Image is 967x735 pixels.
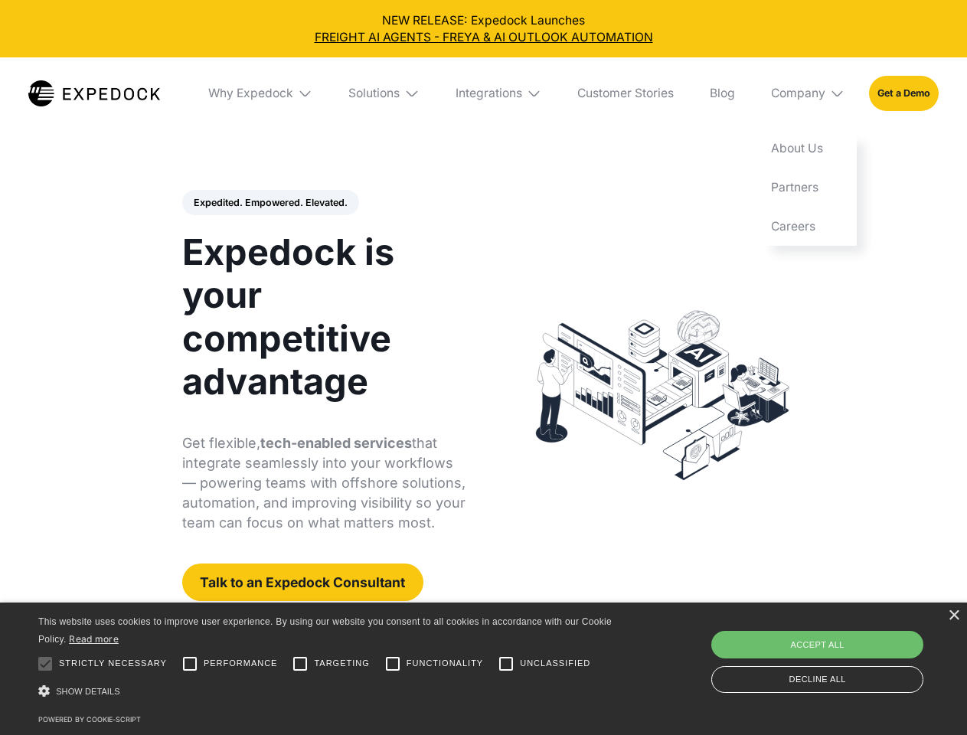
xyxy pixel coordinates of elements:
a: Talk to an Expedock Consultant [182,563,423,601]
a: Powered by cookie-script [38,715,141,724]
div: Integrations [443,57,554,129]
a: Read more [69,633,119,645]
p: Get flexible, that integrate seamlessly into your workflows — powering teams with offshore soluti... [182,433,466,533]
div: NEW RELEASE: Expedock Launches [12,12,956,46]
a: Get a Demo [869,76,939,110]
span: Targeting [314,657,369,670]
span: This website uses cookies to improve user experience. By using our website you consent to all coo... [38,616,612,645]
div: Why Expedock [208,86,293,101]
a: About Us [759,129,857,168]
span: Unclassified [520,657,590,670]
div: Why Expedock [196,57,325,129]
h1: Expedock is your competitive advantage [182,230,466,403]
span: Performance [204,657,278,670]
a: Partners [759,168,857,207]
strong: tech-enabled services [260,435,412,451]
div: Company [759,57,857,129]
a: Customer Stories [565,57,685,129]
div: Show details [38,681,617,702]
div: Integrations [456,86,522,101]
span: Functionality [407,657,483,670]
a: Blog [697,57,746,129]
div: Solutions [348,86,400,101]
nav: Company [759,129,857,246]
div: Solutions [337,57,432,129]
a: FREIGHT AI AGENTS - FREYA & AI OUTLOOK AUTOMATION [12,29,956,46]
iframe: Chat Widget [712,570,967,735]
span: Show details [56,687,120,696]
a: Careers [759,207,857,246]
span: Strictly necessary [59,657,167,670]
div: Company [771,86,825,101]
